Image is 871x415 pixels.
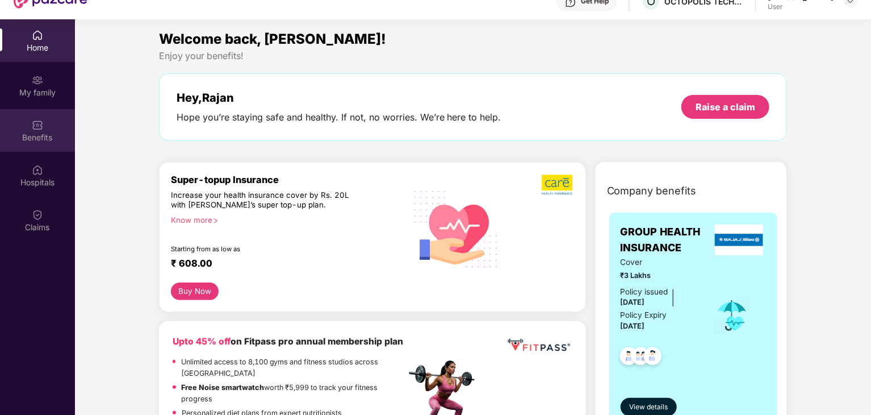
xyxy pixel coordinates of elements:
div: Super-topup Insurance [171,174,406,185]
img: b5dec4f62d2307b9de63beb79f102df3.png [542,174,574,196]
span: GROUP HEALTH INSURANCE [621,224,712,256]
div: User [768,2,834,11]
img: svg+xml;base64,PHN2ZyBpZD0iSG9tZSIgeG1sbnM9Imh0dHA6Ly93d3cudzMub3JnLzIwMDAvc3ZnIiB3aWR0aD0iMjAiIG... [32,30,43,41]
span: Cover [621,256,698,268]
img: svg+xml;base64,PHN2ZyB4bWxucz0iaHR0cDovL3d3dy53My5vcmcvMjAwMC9zdmciIHdpZHRoPSI0OC45NDMiIGhlaWdodD... [615,344,643,372]
div: Increase your health insurance cover by Rs. 20L with [PERSON_NAME]’s super top-up plan. [171,190,357,211]
div: Know more [171,215,399,223]
img: fppp.png [505,335,572,356]
img: svg+xml;base64,PHN2ZyBpZD0iQ2xhaW0iIHhtbG5zPSJodHRwOi8vd3d3LnczLm9yZy8yMDAwL3N2ZyIgd2lkdGg9IjIwIi... [32,209,43,221]
img: icon [714,297,751,334]
p: worth ₹5,999 to track your fitness progress [182,382,406,405]
img: svg+xml;base64,PHN2ZyB4bWxucz0iaHR0cDovL3d3dy53My5vcmcvMjAwMC9zdmciIHhtbG5zOnhsaW5rPSJodHRwOi8vd3... [406,177,507,280]
span: ₹3 Lakhs [621,270,698,281]
span: View details [629,402,668,413]
img: svg+xml;base64,PHN2ZyB4bWxucz0iaHR0cDovL3d3dy53My5vcmcvMjAwMC9zdmciIHdpZHRoPSI0OC45MTUiIGhlaWdodD... [627,344,655,372]
button: Buy Now [171,283,219,300]
img: svg+xml;base64,PHN2ZyBpZD0iSG9zcGl0YWxzIiB4bWxucz0iaHR0cDovL3d3dy53My5vcmcvMjAwMC9zdmciIHdpZHRoPS... [32,164,43,176]
img: svg+xml;base64,PHN2ZyBpZD0iQmVuZWZpdHMiIHhtbG5zPSJodHRwOi8vd3d3LnczLm9yZy8yMDAwL3N2ZyIgd2lkdGg9Ij... [32,119,43,131]
span: Welcome back, [PERSON_NAME]! [159,31,386,47]
div: Hope you’re staying safe and healthy. If not, no worries. We’re here to help. [177,111,501,123]
div: Enjoy your benefits! [159,50,788,62]
img: svg+xml;base64,PHN2ZyB3aWR0aD0iMjAiIGhlaWdodD0iMjAiIHZpZXdCb3g9IjAgMCAyMCAyMCIgZmlsbD0ibm9uZSIgeG... [32,74,43,86]
span: Company benefits [607,183,697,199]
p: Unlimited access to 8,100 gyms and fitness studios across [GEOGRAPHIC_DATA] [181,356,406,379]
b: on Fitpass pro annual membership plan [173,336,403,347]
span: [DATE] [621,298,645,306]
span: [DATE] [621,322,645,330]
div: Policy issued [621,286,668,298]
span: right [212,218,219,224]
b: Upto 45% off [173,336,231,347]
div: ₹ 608.00 [171,258,395,271]
strong: Free Noise smartwatch [182,383,265,392]
div: Hey, Rajan [177,91,501,105]
img: insurerLogo [715,225,764,255]
div: Raise a claim [696,101,755,113]
div: Starting from as low as [171,245,358,253]
img: svg+xml;base64,PHN2ZyB4bWxucz0iaHR0cDovL3d3dy53My5vcmcvMjAwMC9zdmciIHdpZHRoPSI0OC45NDMiIGhlaWdodD... [639,344,667,372]
div: Policy Expiry [621,309,667,321]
